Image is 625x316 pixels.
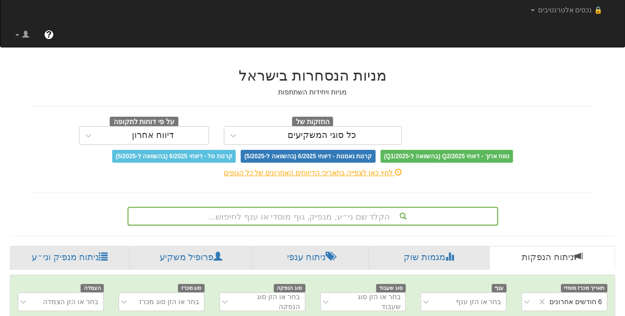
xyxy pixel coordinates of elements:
span: ענף [492,284,507,292]
span: תאריך מכרז מוסדי [561,284,607,292]
a: ? [37,22,61,47]
div: בחר או הזן ענף [456,297,501,307]
span: קרנות נאמנות - דיווחי 6/2025 (בהשוואה ל-5/2025) [241,150,375,163]
div: כל סוגי המשקיעים [288,131,356,140]
div: 6 חודשים אחרונים [549,297,602,307]
span: סוג הנפקה [274,284,305,292]
div: בחר או הזן סוג שעבוד [337,292,401,312]
div: בחר או הזן סוג מכרז [139,297,199,307]
a: ניתוח ענפי [252,246,369,270]
span: ? [46,30,51,40]
a: פרופיל משקיע [129,246,252,270]
a: ניתוח הנפקות [489,246,615,270]
span: סוג שעבוד [376,284,406,292]
div: בחר או הזן סוג הנפקה [236,292,300,312]
span: החזקות של [292,117,333,128]
span: קרנות סל - דיווחי 6/2025 (בהשוואה ל-5/2025) [112,150,236,163]
h5: מניות ויחידות השתתפות [31,89,594,96]
a: ניתוח מנפיק וני״ע [10,246,129,270]
span: על פי דוחות לתקופה [110,117,178,128]
h2: מניות הנסחרות בישראל [31,67,594,84]
a: מגמות שוק [369,246,489,270]
div: הקלד שם ני״ע, מנפיק, גוף מוסדי או ענף לחיפוש... [128,208,497,225]
span: סוג מכרז [178,284,205,292]
span: טווח ארוך - דיווחי Q2/2025 (בהשוואה ל-Q1/2025) [380,150,513,163]
div: דיווח אחרון [132,131,174,140]
div: בחר או הזן הצמדה [43,297,98,307]
div: לחץ כאן לצפייה בתאריכי הדיווחים האחרונים של כל הגופים [24,168,602,178]
span: הצמדה [81,284,104,292]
